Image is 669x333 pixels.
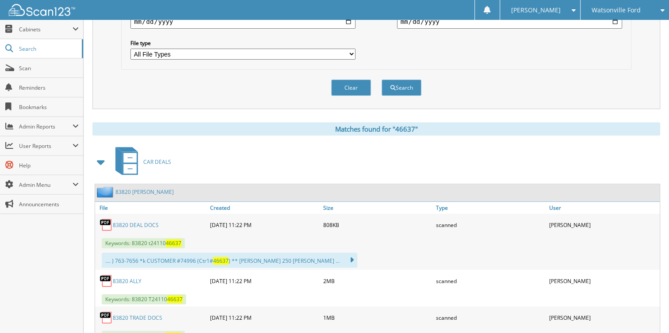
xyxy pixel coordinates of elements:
span: 46637 [213,257,229,265]
a: 83820 [PERSON_NAME] [115,188,174,196]
div: scanned [434,309,547,326]
span: Announcements [19,201,79,208]
div: [PERSON_NAME] [547,216,660,234]
span: Search [19,45,77,53]
div: scanned [434,216,547,234]
span: CAR DEALS [143,158,171,166]
a: Created [208,202,321,214]
a: Type [434,202,547,214]
span: Keywords: 83820 t24110 [102,238,185,248]
div: 2MB [321,272,434,290]
span: 46637 [167,295,183,303]
input: start [130,15,356,29]
span: 46637 [166,239,181,247]
button: Search [382,79,421,96]
div: [PERSON_NAME] [547,272,660,290]
a: 83820 TRADE DOCS [113,314,162,322]
div: .... ) 763-7656 *k CUSTOMER #74996 (Ctr1# ) ** [PERSON_NAME] 250 [PERSON_NAME] ... [102,253,357,268]
a: Size [321,202,434,214]
span: Watsonville Ford [592,8,641,13]
span: Bookmarks [19,103,79,111]
img: PDF.png [99,311,113,324]
div: [DATE] 11:22 PM [208,216,321,234]
a: CAR DEALS [110,144,171,179]
a: User [547,202,660,214]
span: Scan [19,64,79,72]
img: scan123-logo-white.svg [9,4,75,16]
label: File type [130,39,356,47]
img: folder2.png [97,186,115,197]
button: Clear [331,79,371,96]
span: Keywords: 83820 T24110 [102,294,186,304]
span: [PERSON_NAME] [511,8,561,13]
span: Reminders [19,84,79,91]
div: Matches found for "46637" [92,122,660,136]
div: 808KB [321,216,434,234]
img: PDF.png [99,218,113,231]
span: User Reports [19,142,73,150]
a: 83820 DEAL DOCS [113,221,159,229]
a: 83820 ALLY [113,277,141,285]
span: Admin Menu [19,181,73,189]
a: File [95,202,208,214]
div: [PERSON_NAME] [547,309,660,326]
span: Admin Reports [19,123,73,130]
span: Cabinets [19,26,73,33]
div: [DATE] 11:22 PM [208,309,321,326]
img: PDF.png [99,274,113,288]
iframe: Chat Widget [625,291,669,333]
div: 1MB [321,309,434,326]
div: scanned [434,272,547,290]
span: Help [19,162,79,169]
div: [DATE] 11:22 PM [208,272,321,290]
input: end [397,15,622,29]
